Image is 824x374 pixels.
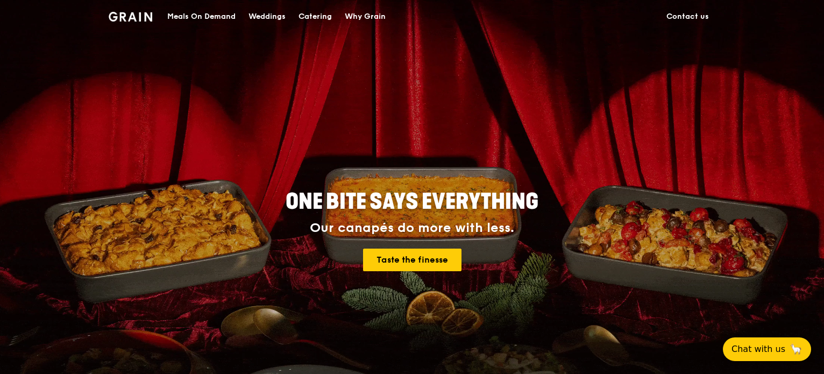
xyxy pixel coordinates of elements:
img: Grain [109,12,152,22]
div: Why Grain [345,1,386,33]
span: Chat with us [731,343,785,356]
span: 🦙 [790,343,802,356]
a: Weddings [242,1,292,33]
div: Our canapés do more with less. [218,221,606,236]
a: Contact us [660,1,715,33]
a: Catering [292,1,338,33]
div: Weddings [248,1,286,33]
a: Why Grain [338,1,392,33]
div: Catering [299,1,332,33]
a: Taste the finesse [363,249,461,271]
span: ONE BITE SAYS EVERYTHING [286,189,538,215]
div: Meals On Demand [167,1,236,33]
button: Chat with us🦙 [723,337,811,361]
